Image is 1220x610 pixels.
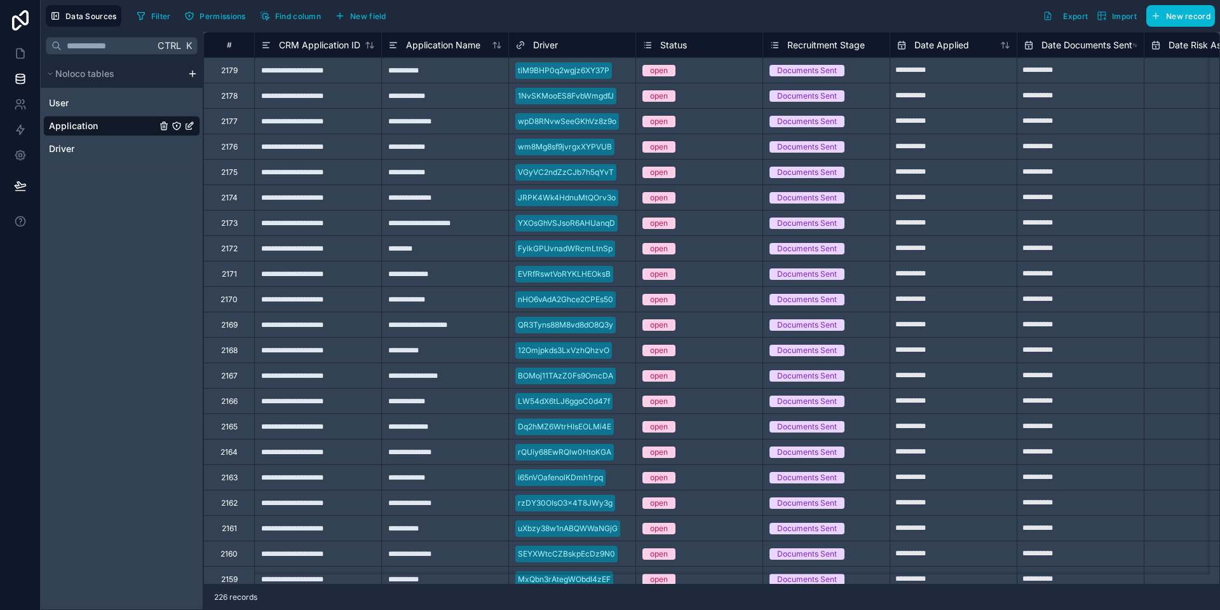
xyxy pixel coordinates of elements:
div: 2164 [220,447,238,457]
button: Find column [255,6,325,25]
div: Documents Sent [777,472,837,483]
div: VGyVC2ndZzCJb7h5qYvT [518,167,614,178]
button: New record [1146,5,1215,27]
span: Permissions [200,11,245,21]
div: YXOsGhVSJsoR6AHUanqD [518,218,615,229]
span: Application Name [406,39,480,52]
div: 2172 [221,244,238,254]
div: MxQbn3rAtegWObdI4zEF [518,574,611,585]
button: New field [330,6,391,25]
div: 1NvSKMooES8FvbWmgdfJ [518,90,614,102]
div: Documents Sent [777,497,837,509]
div: 2162 [221,498,238,508]
div: 2165 [221,422,238,432]
div: open [650,141,668,153]
div: Documents Sent [777,523,837,534]
div: Documents Sent [777,574,837,585]
div: Documents Sent [777,268,837,280]
div: open [650,218,668,229]
div: Documents Sent [777,370,837,382]
a: Permissions [180,6,255,25]
div: Documents Sent [777,243,837,254]
div: LW54dX6tLJ6ggoC0d47f [518,396,610,407]
div: 2173 [221,218,238,228]
div: open [650,421,668,433]
span: Data Sources [65,11,117,21]
div: Documents Sent [777,116,837,127]
div: 2161 [222,523,237,534]
div: open [650,65,668,76]
span: CRM Application ID [279,39,360,52]
div: 2170 [220,295,238,305]
div: open [650,523,668,534]
div: open [650,243,668,254]
div: EVRfRswtVoRYKLHEOksB [518,268,611,280]
span: Filter [151,11,171,21]
div: Documents Sent [777,90,837,102]
div: 2169 [221,320,238,330]
span: New record [1166,11,1210,21]
button: Data Sources [46,5,121,27]
div: rQUiy68EwRQlw0HtoKGA [518,447,611,458]
span: Recruitment Stage [787,39,865,52]
div: 12Omjpkds3LxVzhQhzvO [518,345,609,356]
div: Documents Sent [777,319,837,331]
div: Documents Sent [777,345,837,356]
div: 2166 [221,396,238,406]
div: open [650,268,668,280]
div: Documents Sent [777,192,837,204]
div: Documents Sent [777,447,837,458]
div: 2178 [221,91,238,101]
div: Dq2hMZ6WtrHIsEOLMi4E [518,421,611,433]
span: New field [350,11,386,21]
div: rzDY30OIsO3x4T8JWy3g [518,497,613,509]
div: open [650,167,668,178]
div: open [650,396,668,407]
div: open [650,548,668,560]
span: Import [1112,11,1137,21]
div: open [650,294,668,305]
div: open [650,370,668,382]
div: Documents Sent [777,141,837,153]
span: Export [1063,11,1088,21]
div: Documents Sent [777,167,837,178]
span: Driver [533,39,558,52]
div: Documents Sent [777,294,837,305]
div: 2177 [221,116,238,127]
div: i65nVOafenolKDmh1rpq [518,472,603,483]
div: Documents Sent [777,421,837,433]
div: open [650,90,668,102]
div: 2176 [221,142,238,152]
div: wpD8RNvwSeeGKhVz8z9o [518,116,616,127]
div: open [650,116,668,127]
div: SEYXWtcCZBskpEcDz9N0 [518,548,615,560]
div: QR3Tyns88M8vd8dO8Q3y [518,319,613,331]
button: Import [1092,5,1141,27]
div: 2159 [221,574,238,585]
div: 2167 [221,371,238,381]
div: open [650,472,668,483]
span: Ctrl [156,38,182,53]
button: Permissions [180,6,250,25]
div: open [650,319,668,331]
div: 2175 [221,167,238,177]
div: 2168 [221,345,238,356]
span: Date Documents Sent [1041,39,1132,52]
div: Documents Sent [777,65,837,76]
div: wm8Mg8sf9jvrgxXYPVUB [518,141,612,153]
div: Documents Sent [777,218,837,229]
button: Filter [132,6,175,25]
span: Status [660,39,687,52]
a: New record [1141,5,1215,27]
div: open [650,192,668,204]
span: K [184,41,193,50]
div: tiM9BHP0q2wgjz6XY37P [518,65,609,76]
div: open [650,447,668,458]
button: Export [1038,5,1092,27]
div: FylkGPUvnadWRcmLtnSp [518,243,613,254]
div: 2160 [220,549,238,559]
div: # [213,40,245,50]
div: uXbzy38w1nABQWWaNGjG [518,523,618,534]
div: 2174 [221,193,238,203]
div: nHO6vAdA2Ghce2CPEs50 [518,294,613,305]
